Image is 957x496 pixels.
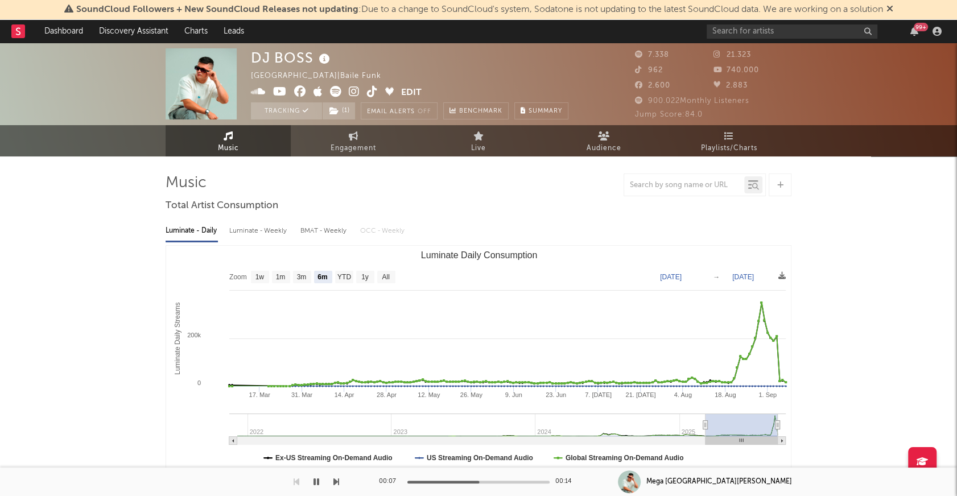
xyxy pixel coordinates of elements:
span: 21.323 [713,51,751,59]
text: 1. Sep [758,391,777,398]
text: US Streaming On-Demand Audio [427,454,533,462]
text: 9. Jun [505,391,522,398]
text: [DATE] [732,273,754,281]
span: SoundCloud Followers + New SoundCloud Releases not updating [76,5,358,14]
button: (1) [323,102,355,119]
text: 17. Mar [249,391,271,398]
button: Email AlertsOff [361,102,438,119]
a: Engagement [291,125,416,156]
span: 2.883 [713,82,748,89]
span: Benchmark [459,105,502,118]
a: Live [416,125,541,156]
a: Leads [216,20,252,43]
div: 00:07 [379,475,402,489]
div: 99 + [914,23,928,31]
span: 7.338 [635,51,669,59]
span: Engagement [331,142,376,155]
text: 12. May [418,391,440,398]
text: 4. Aug [674,391,692,398]
span: ( 1 ) [322,102,356,119]
svg: Luminate Daily Consumption [166,246,791,473]
text: 26. May [460,391,483,398]
span: Summary [529,108,562,114]
text: 1y [361,273,369,281]
div: Luminate - Daily [166,221,218,241]
text: 23. Jun [546,391,566,398]
text: 18. Aug [715,391,736,398]
span: Audience [587,142,621,155]
a: Audience [541,125,666,156]
span: Live [471,142,486,155]
text: → [713,273,720,281]
text: Zoom [229,273,247,281]
em: Off [418,109,431,115]
div: BMAT - Weekly [300,221,349,241]
div: Mega [GEOGRAPHIC_DATA][PERSON_NAME] [646,477,792,487]
text: Global Streaming On-Demand Audio [566,454,684,462]
text: 3m [297,273,307,281]
span: Dismiss [886,5,893,14]
text: 21. [DATE] [625,391,655,398]
text: 6m [317,273,327,281]
text: 28. Apr [377,391,397,398]
span: Music [218,142,239,155]
span: Playlists/Charts [701,142,757,155]
text: 0 [197,379,201,386]
text: Ex-US Streaming On-Demand Audio [275,454,393,462]
text: Luminate Daily Streams [174,302,181,374]
text: 1m [276,273,286,281]
button: Tracking [251,102,322,119]
button: 99+ [910,27,918,36]
text: 14. Apr [335,391,354,398]
span: Total Artist Consumption [166,199,278,213]
text: All [382,273,389,281]
input: Search for artists [707,24,877,39]
span: 962 [635,67,663,74]
span: 900.022 Monthly Listeners [635,97,749,105]
a: Playlists/Charts [666,125,791,156]
div: Luminate - Weekly [229,221,289,241]
text: 7. [DATE] [585,391,612,398]
span: : Due to a change to SoundCloud's system, Sodatone is not updating to the latest SoundCloud data.... [76,5,883,14]
div: [GEOGRAPHIC_DATA] | Baile Funk [251,69,394,83]
div: DJ BOSS [251,48,333,67]
a: Benchmark [443,102,509,119]
a: Charts [176,20,216,43]
button: Summary [514,102,568,119]
a: Dashboard [36,20,91,43]
span: Jump Score: 84.0 [635,111,703,118]
text: 31. Mar [291,391,313,398]
span: 740.000 [713,67,759,74]
a: Discovery Assistant [91,20,176,43]
div: 00:14 [555,475,578,489]
button: Edit [401,86,422,100]
text: 1w [255,273,265,281]
text: [DATE] [660,273,682,281]
text: YTD [337,273,351,281]
span: 2.600 [635,82,670,89]
text: 200k [187,332,201,338]
text: Luminate Daily Consumption [421,250,538,260]
a: Music [166,125,291,156]
input: Search by song name or URL [624,181,744,190]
